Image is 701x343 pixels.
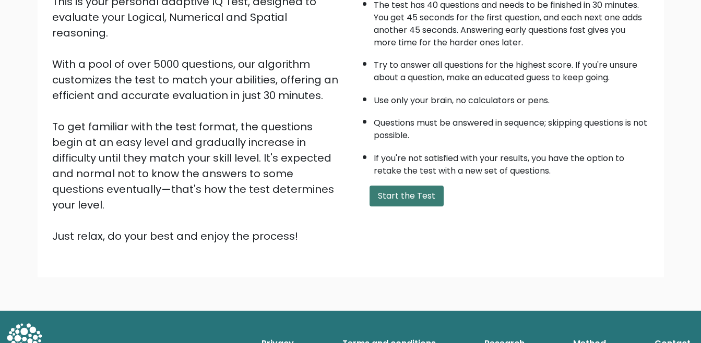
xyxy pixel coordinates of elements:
button: Start the Test [370,186,444,206]
li: Try to answer all questions for the highest score. If you're unsure about a question, make an edu... [374,54,649,84]
li: If you're not satisfied with your results, you have the option to retake the test with a new set ... [374,147,649,177]
li: Use only your brain, no calculators or pens. [374,89,649,107]
li: Questions must be answered in sequence; skipping questions is not possible. [374,112,649,142]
